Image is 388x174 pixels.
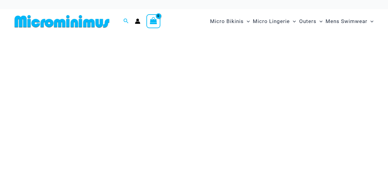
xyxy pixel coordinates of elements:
[12,15,112,28] img: MM SHOP LOGO FLAT
[244,14,250,29] span: Menu Toggle
[316,14,323,29] span: Menu Toggle
[123,18,129,25] a: Search icon link
[298,12,324,31] a: OutersMenu ToggleMenu Toggle
[209,12,251,31] a: Micro BikinisMenu ToggleMenu Toggle
[253,14,290,29] span: Micro Lingerie
[210,14,244,29] span: Micro Bikinis
[208,11,376,32] nav: Site Navigation
[326,14,367,29] span: Mens Swimwear
[290,14,296,29] span: Menu Toggle
[146,14,160,28] a: View Shopping Cart, empty
[251,12,297,31] a: Micro LingerieMenu ToggleMenu Toggle
[367,14,373,29] span: Menu Toggle
[324,12,375,31] a: Mens SwimwearMenu ToggleMenu Toggle
[299,14,316,29] span: Outers
[135,18,140,24] a: Account icon link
